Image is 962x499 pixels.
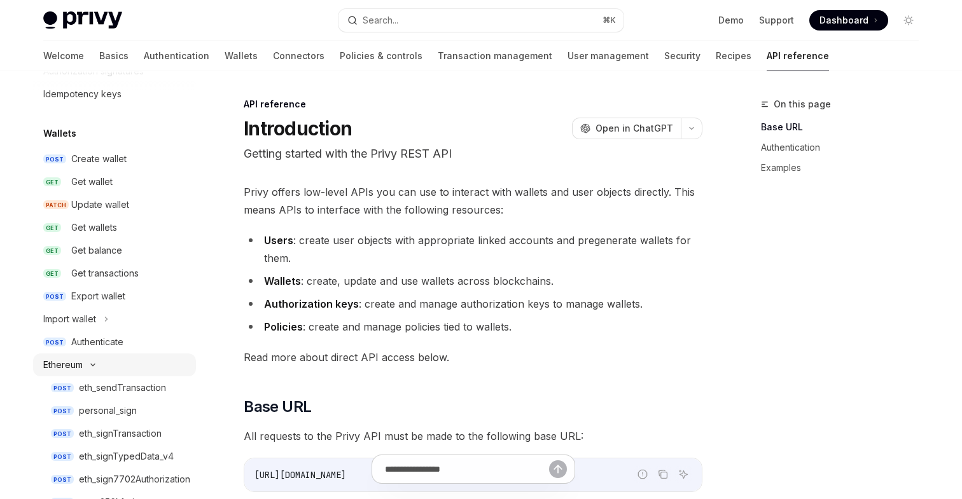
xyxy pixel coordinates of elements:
a: Transaction management [438,41,552,71]
div: Get balance [71,243,122,258]
p: Getting started with the Privy REST API [244,145,702,163]
a: POSTeth_signTransaction [33,422,196,445]
strong: Policies [264,320,303,333]
a: Base URL [761,117,929,137]
a: GETGet transactions [33,262,196,285]
div: personal_sign [79,403,137,418]
div: eth_sendTransaction [79,380,166,395]
h1: Introduction [244,117,352,140]
a: POSTeth_sendTransaction [33,376,196,399]
div: Export wallet [71,289,125,304]
a: POSTExport wallet [33,285,196,308]
a: Examples [761,158,929,178]
a: Recipes [716,41,751,71]
div: Create wallet [71,151,127,167]
a: Support [759,14,794,27]
a: Connectors [273,41,324,71]
div: Get wallet [71,174,113,189]
div: Update wallet [71,197,129,212]
a: POSTeth_sign7702Authorization [33,468,196,491]
span: GET [43,269,61,278]
span: POST [51,383,74,393]
a: Policies & controls [340,41,422,71]
div: Get wallets [71,220,117,235]
a: Authentication [761,137,929,158]
li: : create and manage policies tied to wallets. [244,318,702,336]
strong: Wallets [264,275,301,287]
div: Import wallet [43,311,96,327]
strong: Authorization keys [264,297,359,310]
li: : create, update and use wallets across blockchains. [244,272,702,290]
span: All requests to the Privy API must be made to the following base URL: [244,427,702,445]
a: Demo [718,14,744,27]
span: POST [51,475,74,484]
span: POST [43,292,66,301]
a: Security [664,41,701,71]
a: POSTCreate wallet [33,147,196,170]
img: light logo [43,11,122,29]
button: Search...⌘K [338,9,624,32]
a: Welcome [43,41,84,71]
a: Wallets [225,41,258,71]
a: POSTpersonal_sign [33,399,196,422]
div: Authenticate [71,334,123,350]
a: GETGet wallet [33,170,196,193]
a: Basics [99,41,129,71]
div: eth_signTransaction [79,426,162,441]
div: eth_signTypedData_v4 [79,449,174,464]
span: On this page [774,97,831,112]
div: eth_sign7702Authorization [79,472,190,487]
a: POSTAuthenticate [33,331,196,353]
button: Toggle dark mode [898,10,919,31]
a: Authentication [144,41,209,71]
a: User management [568,41,649,71]
button: Open in ChatGPT [572,118,681,139]
li: : create and manage authorization keys to manage wallets. [244,295,702,313]
a: GETGet wallets [33,216,196,239]
a: Idempotency keys [33,83,196,106]
button: Send message [549,460,567,478]
a: API reference [767,41,829,71]
a: PATCHUpdate wallet [33,193,196,216]
span: ⌘ K [603,15,616,25]
span: Dashboard [819,14,868,27]
span: GET [43,223,61,233]
span: POST [43,338,66,347]
span: GET [43,246,61,256]
span: POST [51,452,74,461]
li: : create user objects with appropriate linked accounts and pregenerate wallets for them. [244,231,702,267]
span: Read more about direct API access below. [244,348,702,366]
div: API reference [244,98,702,111]
div: Search... [363,13,398,28]
div: Get transactions [71,266,139,281]
span: PATCH [43,200,69,210]
div: Ethereum [43,357,83,373]
span: Privy offers low-level APIs you can use to interact with wallets and user objects directly. This ... [244,183,702,219]
strong: Users [264,234,293,247]
a: GETGet balance [33,239,196,262]
a: Dashboard [809,10,888,31]
div: Idempotency keys [43,86,122,102]
span: POST [51,429,74,439]
span: POST [51,406,74,416]
span: GET [43,177,61,187]
span: POST [43,154,66,164]
span: Base URL [244,397,311,417]
h5: Wallets [43,126,76,141]
span: Open in ChatGPT [596,122,673,135]
a: POSTeth_signTypedData_v4 [33,445,196,468]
